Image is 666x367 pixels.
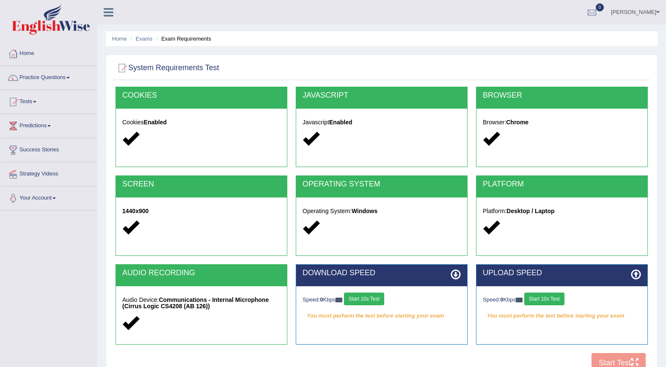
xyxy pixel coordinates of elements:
div: Speed: Kbps [483,293,641,307]
button: Start 10s Test [344,293,384,305]
strong: 1440x900 [122,208,149,214]
strong: Communications - Internal Microphone (Cirrus Logic CS4208 (AB 126)) [122,296,269,309]
h2: JAVASCRIPT [303,91,461,100]
button: Start 10s Test [524,293,564,305]
img: ajax-loader-fb-connection.gif [336,298,342,302]
a: Your Account [0,186,97,208]
li: Exam Requirements [154,35,211,43]
h2: SCREEN [122,180,281,189]
div: Speed: Kbps [303,293,461,307]
a: Strategy Videos [0,162,97,183]
span: 0 [596,3,604,11]
strong: 0 [500,296,503,303]
em: You must perform the test before starting your exam [483,309,641,322]
h5: Platform: [483,208,641,214]
h2: AUDIO RECORDING [122,269,281,277]
strong: 0 [320,296,323,303]
strong: Chrome [506,119,528,126]
strong: Desktop / Laptop [506,208,555,214]
h2: COOKIES [122,91,281,100]
a: Success Stories [0,138,97,159]
a: Predictions [0,114,97,135]
strong: Enabled [329,119,352,126]
a: Exams [136,36,153,42]
a: Home [112,36,127,42]
h5: Browser: [483,119,641,126]
em: You must perform the test before starting your exam [303,309,461,322]
a: Home [0,42,97,63]
strong: Windows [352,208,377,214]
h2: OPERATING SYSTEM [303,180,461,189]
a: Tests [0,90,97,111]
h2: PLATFORM [483,180,641,189]
h5: Javascript [303,119,461,126]
h2: System Requirements Test [116,62,219,74]
h2: UPLOAD SPEED [483,269,641,277]
h2: BROWSER [483,91,641,100]
img: ajax-loader-fb-connection.gif [516,298,523,302]
h5: Cookies [122,119,281,126]
h5: Audio Device: [122,297,281,310]
h5: Operating System: [303,208,461,214]
h2: DOWNLOAD SPEED [303,269,461,277]
a: Practice Questions [0,66,97,87]
strong: Enabled [144,119,167,126]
